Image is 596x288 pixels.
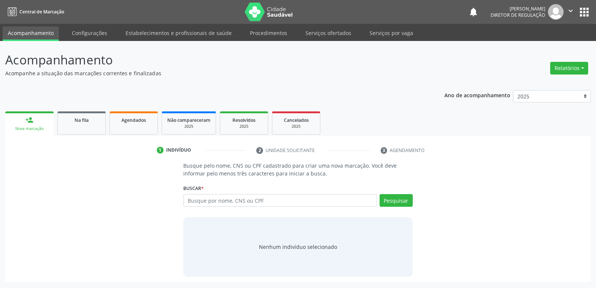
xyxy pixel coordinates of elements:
[157,147,164,154] div: 1
[232,117,256,123] span: Resolvidos
[183,183,204,194] label: Buscar
[564,4,578,20] button: 
[548,4,564,20] img: img
[284,117,309,123] span: Cancelados
[19,9,64,15] span: Central de Marcação
[3,26,59,41] a: Acompanhamento
[491,6,545,12] div: [PERSON_NAME]
[468,7,479,17] button: notifications
[166,147,191,154] div: Indivíduo
[444,90,510,99] p: Ano de acompanhamento
[167,124,210,129] div: 2025
[491,12,545,18] span: Diretor de regulação
[300,26,356,39] a: Serviços ofertados
[245,26,292,39] a: Procedimentos
[5,6,64,18] a: Central de Marcação
[167,117,210,123] span: Não compareceram
[567,7,575,15] i: 
[25,116,34,124] div: person_add
[550,62,588,75] button: Relatórios
[5,69,415,77] p: Acompanhe a situação das marcações correntes e finalizadas
[74,117,89,123] span: Na fila
[278,124,315,129] div: 2025
[121,117,146,123] span: Agendados
[225,124,263,129] div: 2025
[5,51,415,69] p: Acompanhamento
[183,162,412,177] p: Busque pelo nome, CNS ou CPF cadastrado para criar uma nova marcação. Você deve informar pelo men...
[10,126,48,132] div: Nova marcação
[259,243,337,251] div: Nenhum indivíduo selecionado
[578,6,591,19] button: apps
[380,194,413,207] button: Pesquisar
[183,194,377,207] input: Busque por nome, CNS ou CPF
[67,26,112,39] a: Configurações
[364,26,418,39] a: Serviços por vaga
[120,26,237,39] a: Estabelecimentos e profissionais de saúde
